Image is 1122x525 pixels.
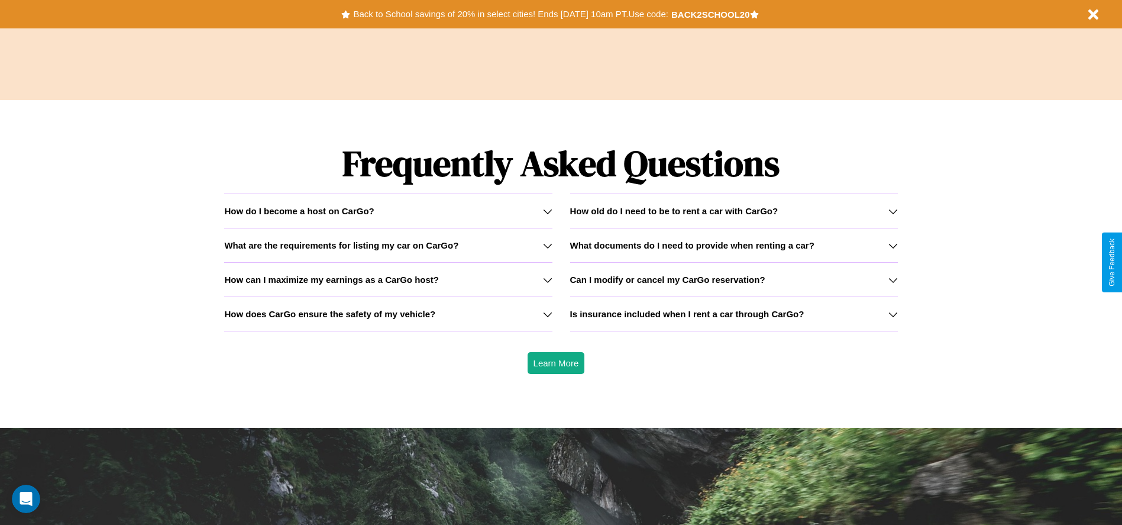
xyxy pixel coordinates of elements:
[12,485,40,513] iframe: Intercom live chat
[570,206,778,216] h3: How old do I need to be to rent a car with CarGo?
[350,6,671,22] button: Back to School savings of 20% in select cities! Ends [DATE] 10am PT.Use code:
[570,275,765,285] h3: Can I modify or cancel my CarGo reservation?
[570,309,804,319] h3: Is insurance included when I rent a car through CarGo?
[224,309,435,319] h3: How does CarGo ensure the safety of my vehicle?
[671,9,750,20] b: BACK2SCHOOL20
[224,133,897,194] h1: Frequently Asked Questions
[528,352,585,374] button: Learn More
[1108,239,1116,286] div: Give Feedback
[570,240,814,250] h3: What documents do I need to provide when renting a car?
[224,206,374,216] h3: How do I become a host on CarGo?
[224,240,458,250] h3: What are the requirements for listing my car on CarGo?
[224,275,439,285] h3: How can I maximize my earnings as a CarGo host?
